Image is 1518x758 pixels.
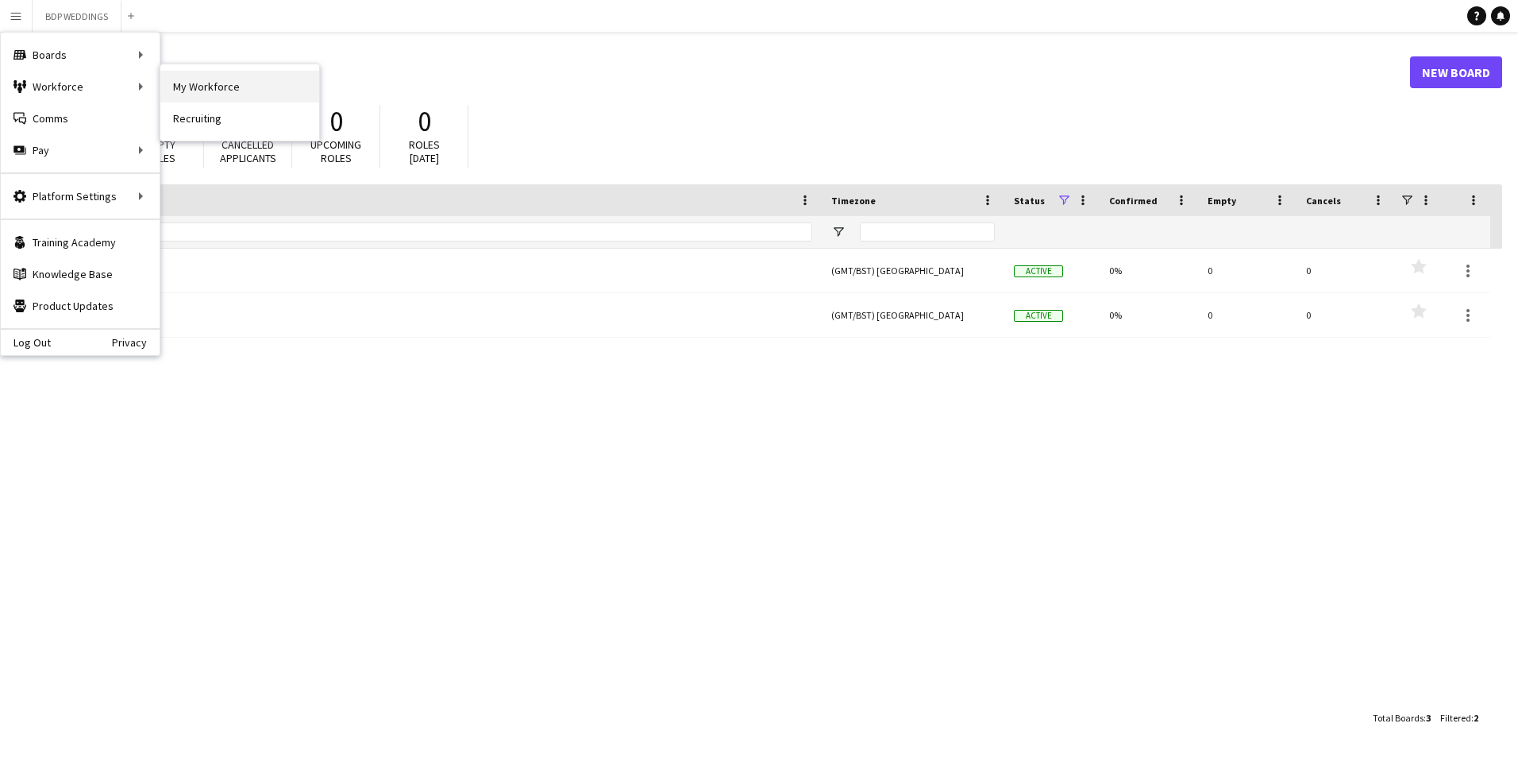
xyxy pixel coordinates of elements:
[1,39,160,71] div: Boards
[1373,702,1431,733] div: :
[329,104,343,139] span: 0
[860,222,995,242] input: Timezone Filter Input
[1,226,160,258] a: Training Academy
[37,249,812,293] a: BDP WEDDINGS
[1100,249,1198,292] div: 0%
[831,195,876,207] span: Timezone
[310,137,361,165] span: Upcoming roles
[1296,293,1395,337] div: 0
[1,134,160,166] div: Pay
[1,258,160,290] a: Knowledge Base
[1,290,160,322] a: Product Updates
[1426,712,1431,724] span: 3
[160,71,319,102] a: My Workforce
[1208,195,1236,207] span: Empty
[1,336,51,349] a: Log Out
[220,137,276,165] span: Cancelled applicants
[822,249,1004,292] div: (GMT/BST) [GEOGRAPHIC_DATA]
[1,71,160,102] div: Workforce
[1100,293,1198,337] div: 0%
[1198,293,1296,337] div: 0
[1306,195,1341,207] span: Cancels
[831,225,846,239] button: Open Filter Menu
[1410,56,1502,88] a: New Board
[1109,195,1158,207] span: Confirmed
[1474,712,1478,724] span: 2
[112,336,160,349] a: Privacy
[409,137,440,165] span: Roles [DATE]
[418,104,431,139] span: 0
[1,180,160,212] div: Platform Settings
[33,1,121,32] button: BDP WEDDINGS
[1440,702,1478,733] div: :
[1014,195,1045,207] span: Status
[1014,310,1063,322] span: Active
[160,102,319,134] a: Recruiting
[1,102,160,134] a: Comms
[28,60,1410,84] h1: Boards
[1014,265,1063,277] span: Active
[1440,712,1471,724] span: Filtered
[66,222,812,242] input: Board name Filter Input
[1198,249,1296,292] div: 0
[1373,712,1424,724] span: Total Boards
[822,293,1004,337] div: (GMT/BST) [GEOGRAPHIC_DATA]
[37,293,812,338] a: WEDDING JOBS - FCFS
[1296,249,1395,292] div: 0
